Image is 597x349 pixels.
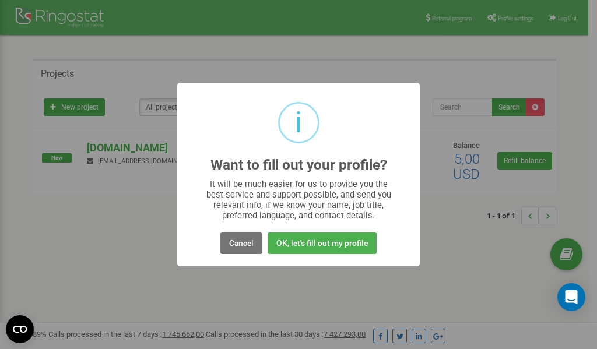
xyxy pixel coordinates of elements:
h2: Want to fill out your profile? [210,157,387,173]
div: It will be much easier for us to provide you the best service and support possible, and send you ... [201,179,397,221]
div: i [295,104,302,142]
button: Open CMP widget [6,315,34,343]
div: Open Intercom Messenger [557,283,585,311]
button: OK, let's fill out my profile [268,232,377,254]
button: Cancel [220,232,262,254]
